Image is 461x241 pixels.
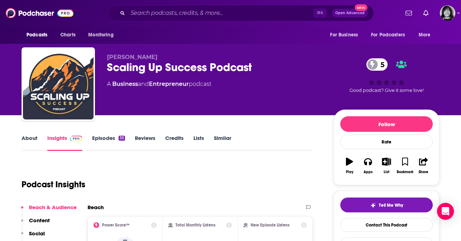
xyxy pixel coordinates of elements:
img: User Profile [440,5,455,21]
button: open menu [366,28,415,42]
span: New [355,4,367,11]
p: Content [29,217,50,224]
span: Good podcast? Give it some love! [349,88,424,93]
div: Open Intercom Messenger [437,203,454,220]
span: Podcasts [26,30,47,40]
a: 5 [366,58,388,71]
a: Show notifications dropdown [403,7,415,19]
span: 5 [373,58,388,71]
a: Episodes33 [92,135,125,151]
button: List [377,153,396,178]
a: About [22,135,37,151]
a: Show notifications dropdown [420,7,431,19]
span: ⌘ K [313,8,327,18]
h2: Reach [88,204,104,211]
a: Business [112,81,138,87]
div: Search podcasts, credits, & more... [108,5,374,21]
h2: Power Score™ [102,223,130,228]
button: open menu [414,28,439,42]
span: More [419,30,431,40]
a: Lists [193,135,204,151]
button: open menu [83,28,122,42]
a: Contact This Podcast [340,218,433,232]
a: InsightsPodchaser Pro [47,135,82,151]
button: open menu [22,28,56,42]
div: 5Good podcast? Give it some love! [334,54,439,98]
button: Reach & Audience [21,204,77,217]
span: Tell Me Why [379,202,403,208]
div: Bookmark [397,170,413,174]
div: 33 [119,136,125,141]
span: and [138,81,149,87]
button: Share [414,153,433,178]
p: Social [29,230,45,237]
a: Similar [214,135,231,151]
img: Podchaser - Follow, Share and Rate Podcasts [6,6,73,20]
button: tell me why sparkleTell Me Why [340,198,433,212]
span: Monitoring [88,30,113,40]
a: Reviews [135,135,155,151]
img: tell me why sparkle [370,202,376,208]
input: Search podcasts, credits, & more... [128,7,313,19]
div: Share [419,170,428,174]
img: Podchaser Pro [70,136,82,141]
button: Follow [340,116,433,132]
div: Play [346,170,353,174]
button: Open AdvancedNew [332,9,368,17]
button: Play [340,153,359,178]
a: Charts [56,28,80,42]
span: Logged in as parkdalepublicity1 [440,5,455,21]
span: Charts [60,30,76,40]
h1: Podcast Insights [22,179,85,190]
button: open menu [325,28,367,42]
span: [PERSON_NAME] [107,54,157,60]
span: For Podcasters [371,30,405,40]
p: Reach & Audience [29,204,77,211]
button: Content [21,217,50,230]
span: For Business [330,30,358,40]
a: Entrepreneur [149,81,189,87]
button: Bookmark [396,153,414,178]
div: Apps [364,170,373,174]
a: Credits [165,135,184,151]
img: Scaling Up Success Podcast [23,49,94,119]
h2: New Episode Listens [251,223,289,228]
div: Rate [340,135,433,149]
span: Open Advanced [335,11,365,15]
button: Show profile menu [440,5,455,21]
h2: Total Monthly Listens [175,223,215,228]
button: Apps [359,153,377,178]
div: List [384,170,389,174]
div: A podcast [107,80,211,88]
